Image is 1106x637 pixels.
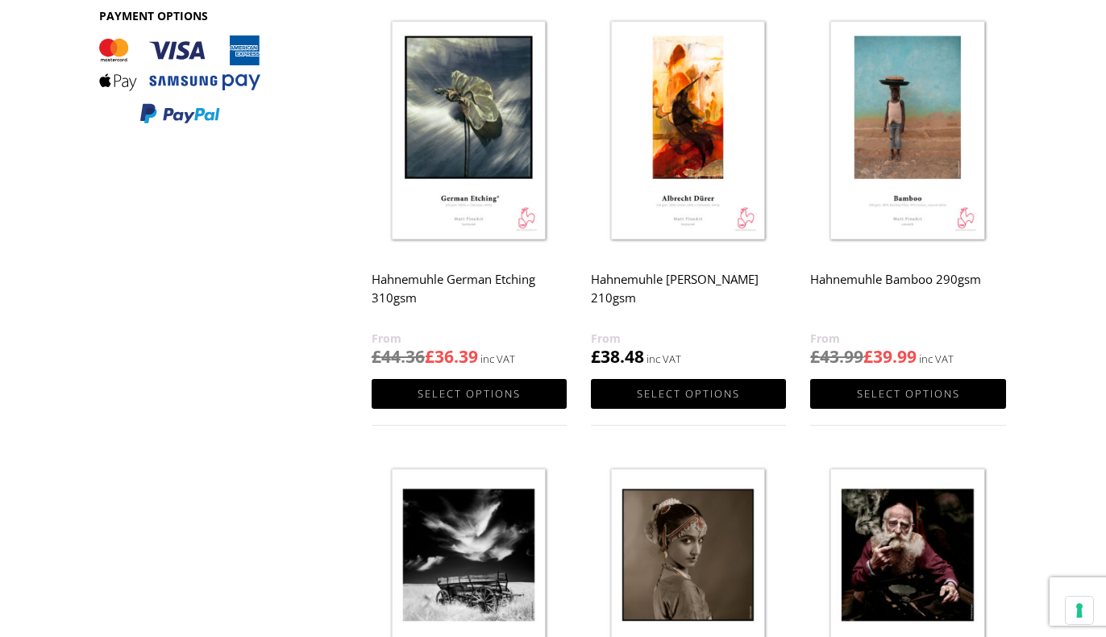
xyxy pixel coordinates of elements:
[372,379,567,409] a: Select options for “Hahnemuhle German Etching 310gsm”
[372,10,567,368] a: Hahnemuhle German Etching 310gsm £44.36£36.39
[372,345,381,368] span: £
[591,345,601,368] span: £
[99,35,260,125] img: PAYMENT OPTIONS
[1066,597,1093,624] button: Your consent preferences for tracking technologies
[591,264,786,329] h2: Hahnemuhle [PERSON_NAME] 210gsm
[591,10,786,254] img: Hahnemuhle Albrecht Durer 210gsm
[810,10,1005,368] a: Hahnemuhle Bamboo 290gsm £43.99£39.99
[372,345,425,368] bdi: 44.36
[591,345,644,368] bdi: 38.48
[810,345,863,368] bdi: 43.99
[810,345,820,368] span: £
[810,264,1005,329] h2: Hahnemuhle Bamboo 290gsm
[863,345,917,368] bdi: 39.99
[99,8,289,23] h3: PAYMENT OPTIONS
[591,10,786,368] a: Hahnemuhle [PERSON_NAME] 210gsm £38.48
[863,345,873,368] span: £
[372,10,567,254] img: Hahnemuhle German Etching 310gsm
[810,10,1005,254] img: Hahnemuhle Bamboo 290gsm
[810,379,1005,409] a: Select options for “Hahnemuhle Bamboo 290gsm”
[425,345,434,368] span: £
[591,379,786,409] a: Select options for “Hahnemuhle Albrecht Durer 210gsm”
[425,345,478,368] bdi: 36.39
[372,264,567,329] h2: Hahnemuhle German Etching 310gsm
